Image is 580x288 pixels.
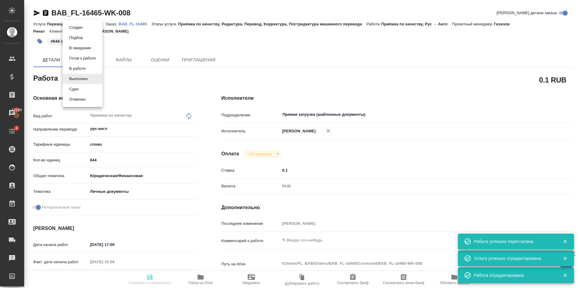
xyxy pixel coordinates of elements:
div: Работа успешно пересчитана [474,238,554,244]
button: Готов к работе [67,55,98,62]
button: В ожидании [67,45,93,51]
button: Закрыть [559,239,571,244]
button: Закрыть [559,273,571,278]
button: Выполнен [67,76,89,82]
button: В работе [67,65,87,72]
button: Сдан [67,86,80,92]
button: Создан [67,24,84,31]
button: Отменен [67,96,87,103]
button: Закрыть [559,256,571,261]
div: Услуга успешно отредактирована [474,255,554,261]
div: Работа отредактирована [474,272,554,278]
button: Подбор [67,34,85,41]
